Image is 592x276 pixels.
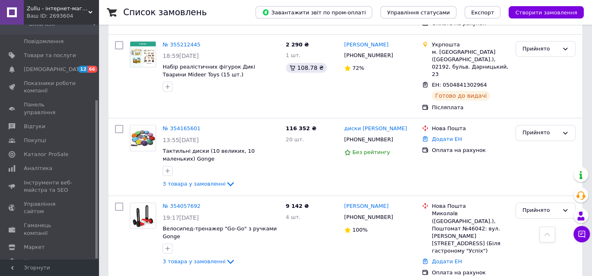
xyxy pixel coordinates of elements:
[432,258,462,264] a: Додати ЕН
[24,66,85,73] span: [DEMOGRAPHIC_DATA]
[27,12,99,20] div: Ваш ID: 2693604
[24,165,52,172] span: Аналітика
[432,125,509,132] div: Нова Пошта
[78,66,88,73] span: 12
[163,53,199,59] span: 18:59[DATE]
[286,125,317,131] span: 116 352 ₴
[262,9,366,16] span: Завантажити звіт по пром-оплаті
[24,123,45,130] span: Відгуки
[432,202,509,210] div: Нова Пошта
[523,206,559,215] div: Прийнято
[432,210,509,255] div: Миколаїв ([GEOGRAPHIC_DATA].), Поштомат №46042: вул. [PERSON_NAME][STREET_ADDRESS] (Біля гастроно...
[523,45,559,53] div: Прийнято
[465,6,501,18] button: Експорт
[24,101,76,116] span: Панель управління
[163,64,255,78] a: Набір реалістичних фігурок Дикі Тварини Mideer Toys (15 шт.)
[523,129,559,137] div: Прийнято
[344,214,393,220] span: [PHONE_NUMBER]
[163,148,255,162] a: Тактильні диски (10 великих, 10 маленьких) Gonge
[344,136,393,143] span: [PHONE_NUMBER]
[130,203,156,228] img: Фото товару
[432,91,490,101] div: Готово до видачі
[163,258,235,264] a: 3 товара у замовленні
[432,48,509,78] div: м. [GEOGRAPHIC_DATA] ([GEOGRAPHIC_DATA].), 02192, бульв. Дарницький, 23
[286,63,327,73] div: 108.78 ₴
[24,80,76,94] span: Показники роботи компанії
[24,137,46,144] span: Покупці
[574,226,590,242] button: Чат з покупцем
[387,9,450,16] span: Управління статусами
[471,9,494,16] span: Експорт
[163,41,200,48] a: № 355212445
[163,125,200,131] a: № 354165601
[380,6,456,18] button: Управління статусами
[130,125,156,151] img: Фото товару
[24,222,76,237] span: Гаманець компанії
[286,136,304,143] span: 20 шт.
[286,52,301,58] span: 1 шт.
[286,214,301,220] span: 4 шт.
[24,179,76,194] span: Інструменти веб-майстра та SEO
[432,41,509,48] div: Укрпошта
[432,136,462,142] a: Додати ЕН
[27,5,88,12] span: Zullu - інтернет-магазин развиваючих іграшок
[344,125,407,133] a: диски [PERSON_NAME]
[163,258,226,264] span: 3 товара у замовленні
[24,38,64,45] span: Повідомлення
[24,258,66,265] span: Налаштування
[163,203,200,209] a: № 354057692
[500,9,584,15] a: Створити замовлення
[24,151,68,158] span: Каталог ProSale
[344,52,393,58] span: [PHONE_NUMBER]
[163,137,199,143] span: 13:55[DATE]
[163,181,226,187] span: 3 товара у замовленні
[24,52,76,59] span: Товари та послуги
[163,214,199,221] span: 19:17[DATE]
[432,147,509,154] div: Оплата на рахунок
[286,203,309,209] span: 9 142 ₴
[432,82,487,88] span: ЕН: 0504841302964
[344,41,389,49] a: [PERSON_NAME]
[352,227,368,233] span: 100%
[509,6,584,18] button: Створити замовлення
[24,200,76,215] span: Управління сайтом
[163,181,235,187] a: 3 товара у замовленні
[88,66,97,73] span: 66
[352,149,390,155] span: Без рейтингу
[123,7,207,17] h1: Список замовлень
[352,65,364,71] span: 72%
[163,225,277,239] a: Велосипед-тренажер "Go-Go" з ручками Gonge
[130,41,156,67] img: Фото товару
[432,104,509,111] div: Післяплата
[515,9,577,16] span: Створити замовлення
[130,202,156,229] a: Фото товару
[286,41,309,48] span: 2 290 ₴
[344,202,389,210] a: [PERSON_NAME]
[256,6,372,18] button: Завантажити звіт по пром-оплаті
[24,244,45,251] span: Маркет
